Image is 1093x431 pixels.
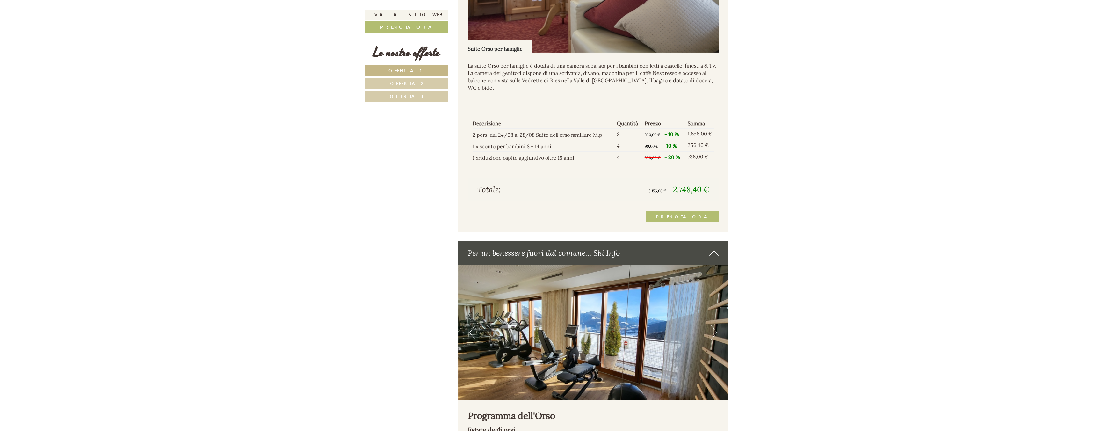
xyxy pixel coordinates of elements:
[469,325,476,340] button: Previous
[685,129,714,140] td: 1.656,00 €
[365,44,448,62] div: Le nostre offerte
[662,142,677,149] span: - 10 %
[365,10,448,20] a: Vai al sito web
[473,119,614,128] th: Descrizione
[458,241,728,265] div: Per un benessere fuori dal comune… Ski Info
[468,40,532,53] div: Suite Orso per famiglie
[614,119,642,128] th: Quantità
[664,131,679,137] span: - 10 %
[645,155,660,160] span: 230,00 €
[685,140,714,152] td: 356,40 €
[614,140,642,152] td: 4
[473,129,614,140] td: 2 pers. dal 24/08 al 28/08 Suite dell´orso familiare M.p.
[390,93,423,99] span: Offerta 3
[473,184,593,195] div: Totale:
[645,144,658,149] span: 99,00 €
[685,151,714,163] td: 736,00 €
[614,151,642,163] td: 4
[673,185,709,194] span: 2.748,40 €
[468,62,719,91] p: La suite Orso per famiglie è dotata di una camera separata per i bambini con letti a castello, fi...
[648,188,666,193] span: 3.156,00 €
[664,154,680,160] span: - 20 %
[473,140,614,152] td: 1 x sconto per bambini 8 - 14 anni
[473,151,614,163] td: 1 xriduzione ospite aggiuntivo oltre 15 anni
[468,410,555,421] span: Programma dell'Orso
[642,119,685,128] th: Prezzo
[710,325,717,340] button: Next
[646,211,719,222] a: Prenota ora
[365,21,448,33] a: Prenota ora
[645,132,660,137] span: 230,00 €
[390,80,423,86] span: Offerta 2
[388,68,425,74] span: Offerta 1
[614,129,642,140] td: 8
[685,119,714,128] th: Somma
